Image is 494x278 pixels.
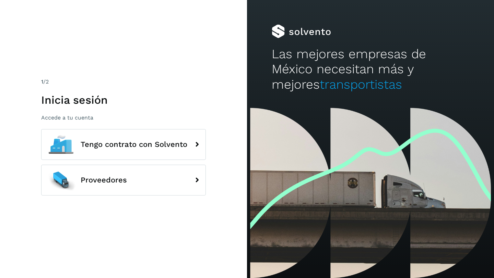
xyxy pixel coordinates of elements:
h2: Las mejores empresas de México necesitan más y mejores [272,47,469,92]
span: transportistas [320,77,402,92]
button: Tengo contrato con Solvento [41,129,206,160]
p: Accede a tu cuenta [41,114,206,121]
button: Proveedores [41,165,206,195]
span: Proveedores [81,176,127,184]
span: Tengo contrato con Solvento [81,140,187,149]
span: 1 [41,78,43,85]
h1: Inicia sesión [41,93,206,106]
div: /2 [41,78,206,86]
